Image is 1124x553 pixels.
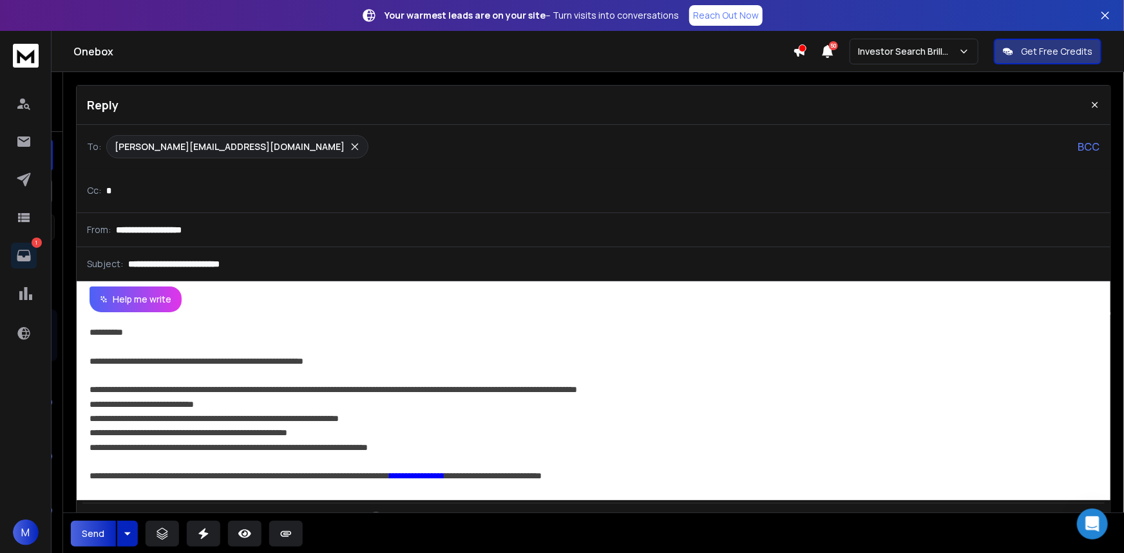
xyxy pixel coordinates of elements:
[87,223,111,236] p: From:
[90,286,182,312] button: Help me write
[13,44,39,68] img: logo
[341,506,365,532] button: Emoticons
[257,506,281,532] button: More Text
[385,9,679,22] p: – Turn visits into conversations
[693,9,759,22] p: Reach Out Now
[397,506,422,532] button: Code View
[81,506,171,532] button: AI Rephrase
[829,41,838,50] span: 50
[1078,139,1100,155] p: BCC
[689,5,763,26] a: Reach Out Now
[71,521,116,547] button: Send
[13,520,39,545] button: M
[1077,509,1108,539] div: Open Intercom Messenger
[858,45,958,58] p: Investor Search Brillwood
[385,9,546,21] strong: Your warmest leads are on your site
[176,506,200,532] button: Bold (Ctrl+B)
[287,506,311,532] button: Insert Link (Ctrl+K)
[1021,45,1092,58] p: Get Free Credits
[87,184,101,197] p: Cc:
[230,506,254,532] button: Underline (Ctrl+U)
[87,140,101,153] p: To:
[11,243,37,268] a: 1
[87,96,119,114] p: Reply
[314,506,338,532] button: Insert Image (Ctrl+P)
[73,44,793,59] h1: Onebox
[368,506,392,532] button: Signature
[87,258,123,270] p: Subject:
[32,238,42,248] p: 1
[115,140,345,153] p: [PERSON_NAME][EMAIL_ADDRESS][DOMAIN_NAME]
[994,39,1101,64] button: Get Free Credits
